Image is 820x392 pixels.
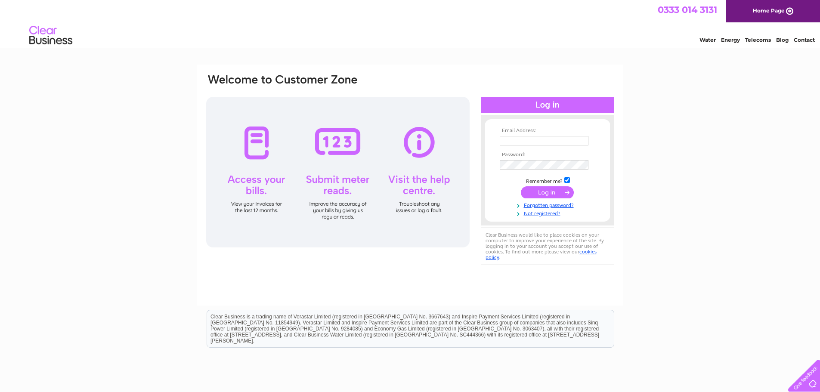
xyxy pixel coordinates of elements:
a: Water [699,37,716,43]
a: cookies policy [486,249,597,260]
a: Contact [794,37,815,43]
a: 0333 014 3131 [658,4,717,15]
a: Energy [721,37,740,43]
div: Clear Business would like to place cookies on your computer to improve your experience of the sit... [481,228,614,265]
a: Not registered? [500,209,597,217]
a: Telecoms [745,37,771,43]
img: logo.png [29,22,73,49]
input: Submit [521,186,574,198]
td: Remember me? [498,176,597,185]
div: Clear Business is a trading name of Verastar Limited (registered in [GEOGRAPHIC_DATA] No. 3667643... [207,5,614,42]
a: Blog [776,37,789,43]
th: Password: [498,152,597,158]
th: Email Address: [498,128,597,134]
a: Forgotten password? [500,201,597,209]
